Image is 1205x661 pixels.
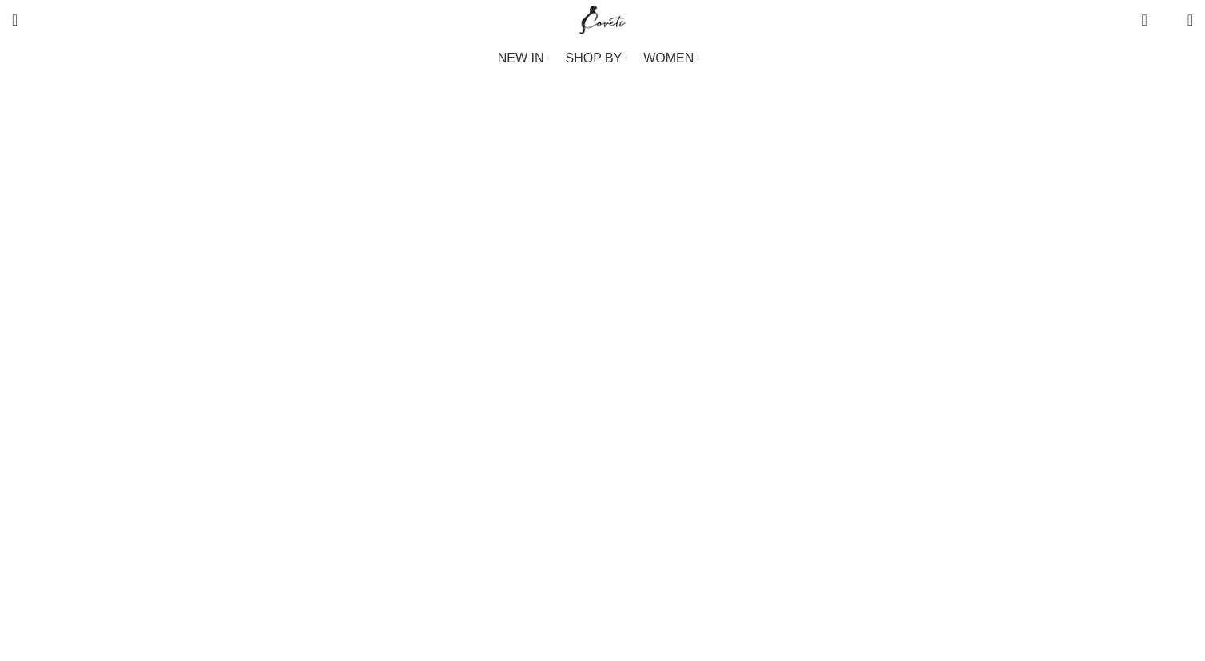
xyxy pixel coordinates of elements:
[1133,4,1155,36] a: 0
[4,42,1193,74] div: Main navigation
[576,12,630,26] a: Site logo
[1159,4,1175,36] div: My Wishlist
[498,42,550,74] a: NEW IN
[4,4,26,36] a: Search
[1163,16,1175,28] span: 0
[498,50,544,66] span: NEW IN
[1143,8,1155,20] span: 0
[643,42,699,74] a: WOMEN
[565,42,627,74] a: SHOP BY
[643,50,694,66] span: WOMEN
[565,50,622,66] span: SHOP BY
